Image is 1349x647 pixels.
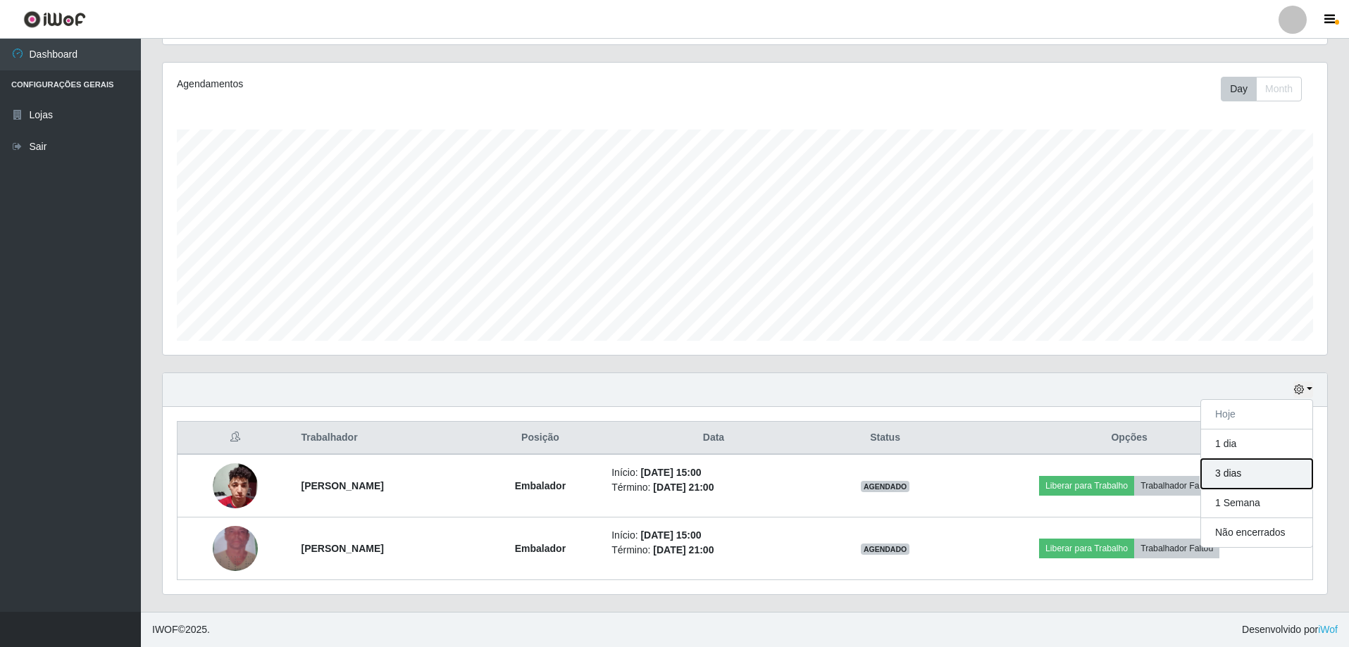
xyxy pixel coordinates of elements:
img: 1704574228306.jpeg [213,456,258,515]
th: Trabalhador [292,422,477,455]
button: 1 dia [1201,429,1312,459]
button: Day [1221,77,1257,101]
li: Início: [611,465,816,480]
button: Month [1256,77,1302,101]
strong: Embalador [515,480,566,491]
a: iWof [1318,624,1338,635]
time: [DATE] 21:00 [653,544,714,555]
li: Início: [611,528,816,543]
th: Data [603,422,824,455]
button: 3 dias [1201,459,1312,489]
li: Término: [611,480,816,495]
th: Opções [946,422,1312,455]
span: AGENDADO [861,481,910,492]
div: First group [1221,77,1302,101]
div: Agendamentos [177,77,638,92]
th: Status [824,422,947,455]
li: Término: [611,543,816,558]
button: Hoje [1201,400,1312,429]
div: Toolbar with button groups [1221,77,1313,101]
button: Trabalhador Faltou [1134,476,1219,496]
span: © 2025 . [152,622,210,637]
span: IWOF [152,624,178,635]
span: Desenvolvido por [1242,622,1338,637]
time: [DATE] 15:00 [640,467,701,478]
strong: [PERSON_NAME] [301,480,383,491]
button: 1 Semana [1201,489,1312,518]
strong: Embalador [515,543,566,554]
button: Trabalhador Faltou [1134,539,1219,558]
button: Liberar para Trabalho [1039,539,1134,558]
button: Liberar para Trabalho [1039,476,1134,496]
img: 1753305167583.jpeg [213,508,258,589]
button: Não encerrados [1201,518,1312,547]
strong: [PERSON_NAME] [301,543,383,554]
time: [DATE] 21:00 [653,482,714,493]
img: CoreUI Logo [23,11,86,28]
th: Posição [478,422,604,455]
span: AGENDADO [861,544,910,555]
time: [DATE] 15:00 [640,529,701,541]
